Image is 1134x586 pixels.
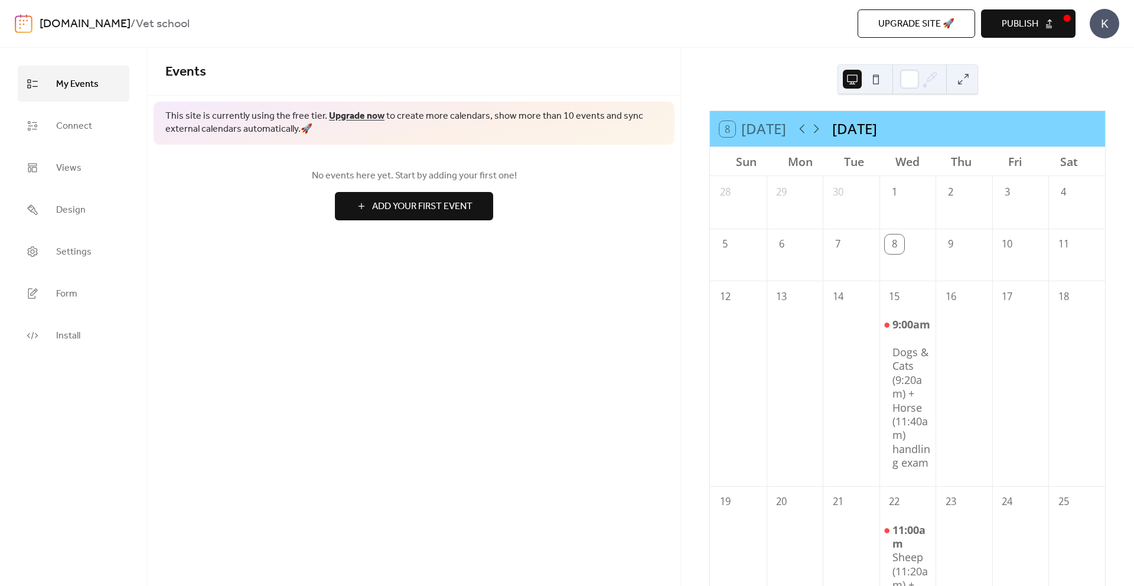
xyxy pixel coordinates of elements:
[18,149,129,185] a: Views
[828,287,848,307] div: 14
[934,147,988,176] div: Thu
[40,13,131,35] a: [DOMAIN_NAME]
[828,183,848,202] div: 30
[1042,147,1096,176] div: Sat
[18,108,129,144] a: Connect
[18,191,129,227] a: Design
[981,9,1076,38] button: Publish
[879,318,936,470] div: Dogs & Cats (9:20am) + Horse (11:40am) handling exam
[18,275,129,311] a: Form
[885,235,904,254] div: 8
[881,147,934,176] div: Wed
[827,147,881,176] div: Tue
[772,492,791,512] div: 20
[18,317,129,353] a: Install
[715,235,735,254] div: 5
[941,183,960,202] div: 2
[772,183,791,202] div: 29
[941,287,960,307] div: 16
[878,17,954,31] span: Upgrade site 🚀
[56,75,99,93] span: My Events
[56,201,86,219] span: Design
[56,243,92,261] span: Settings
[998,183,1017,202] div: 3
[1054,492,1073,512] div: 25
[998,492,1017,512] div: 24
[892,346,931,470] div: Dogs & Cats (9:20am) + Horse (11:40am) handling exam
[1054,183,1073,202] div: 4
[165,110,663,136] span: This site is currently using the free tier. to create more calendars, show more than 10 events an...
[56,285,77,303] span: Form
[885,287,904,307] div: 15
[772,235,791,254] div: 6
[56,159,82,177] span: Views
[1002,17,1038,31] span: Publish
[828,235,848,254] div: 7
[885,183,904,202] div: 1
[329,107,384,125] a: Upgrade now
[1090,9,1119,38] div: K
[941,492,960,512] div: 23
[18,66,129,102] a: My Events
[715,492,735,512] div: 19
[773,147,827,176] div: Mon
[165,169,663,183] span: No events here yet. Start by adding your first one!
[372,200,472,214] span: Add Your First Event
[335,192,493,220] button: Add Your First Event
[131,13,136,35] b: /
[941,235,960,254] div: 9
[1054,235,1073,254] div: 11
[165,59,206,85] span: Events
[165,192,663,220] a: Add Your First Event
[892,523,931,551] span: 11:00am
[828,492,848,512] div: 21
[832,118,877,139] div: [DATE]
[56,117,92,135] span: Connect
[858,9,975,38] button: Upgrade site 🚀
[885,492,904,512] div: 22
[998,287,1017,307] div: 17
[998,235,1017,254] div: 10
[719,147,773,176] div: Sun
[136,13,190,35] b: Vet school
[715,287,735,307] div: 12
[892,318,931,346] span: 9:00am
[772,287,791,307] div: 13
[988,147,1042,176] div: Fri
[56,327,80,345] span: Install
[15,14,32,33] img: logo
[715,183,735,202] div: 28
[18,233,129,269] a: Settings
[1054,287,1073,307] div: 18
